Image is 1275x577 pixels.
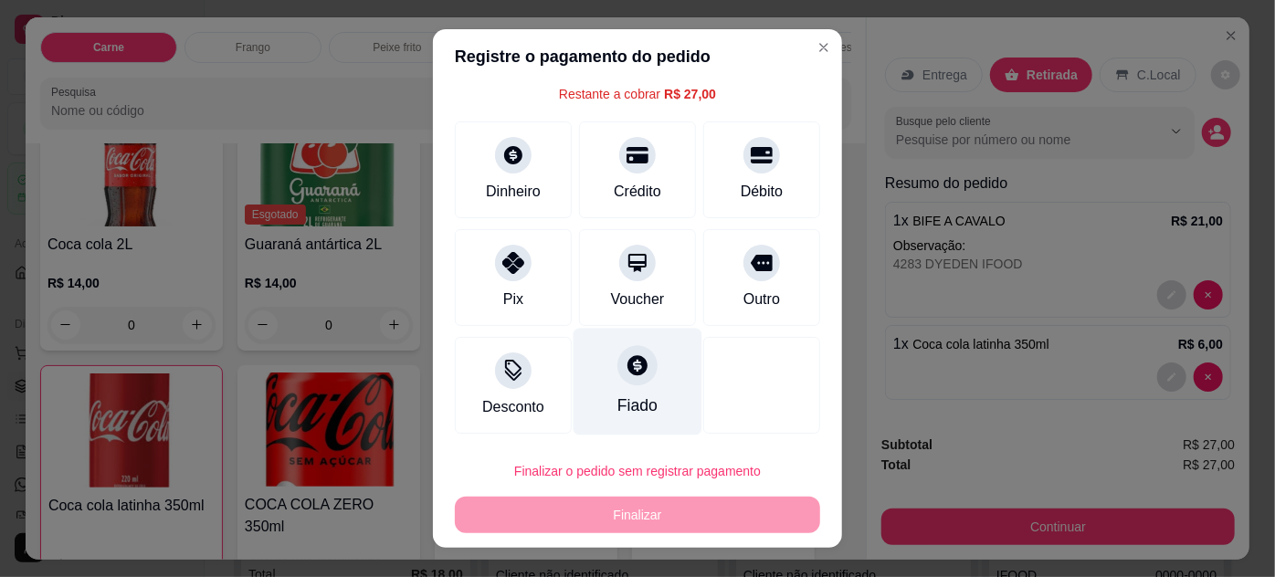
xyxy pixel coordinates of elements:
[743,288,780,310] div: Outro
[433,29,842,84] header: Registre o pagamento do pedido
[503,288,523,310] div: Pix
[455,453,820,489] button: Finalizar o pedido sem registrar pagamento
[611,288,665,310] div: Voucher
[614,181,661,203] div: Crédito
[741,181,783,203] div: Débito
[486,181,541,203] div: Dinheiro
[664,85,716,103] div: R$ 27,00
[617,393,658,417] div: Fiado
[559,85,716,103] div: Restante a cobrar
[809,33,838,62] button: Close
[482,396,544,418] div: Desconto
